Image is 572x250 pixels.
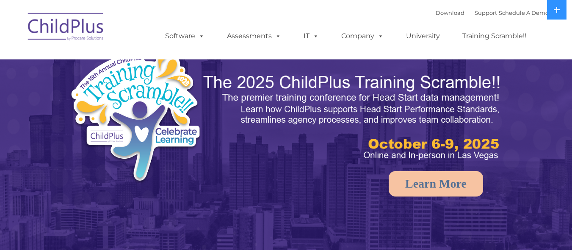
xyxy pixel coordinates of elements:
[24,7,108,49] img: ChildPlus by Procare Solutions
[157,28,213,45] a: Software
[475,9,497,16] a: Support
[295,28,327,45] a: IT
[398,28,448,45] a: University
[436,9,549,16] font: |
[454,28,535,45] a: Training Scramble!!
[218,28,290,45] a: Assessments
[333,28,392,45] a: Company
[389,171,483,197] a: Learn More
[436,9,464,16] a: Download
[499,9,549,16] a: Schedule A Demo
